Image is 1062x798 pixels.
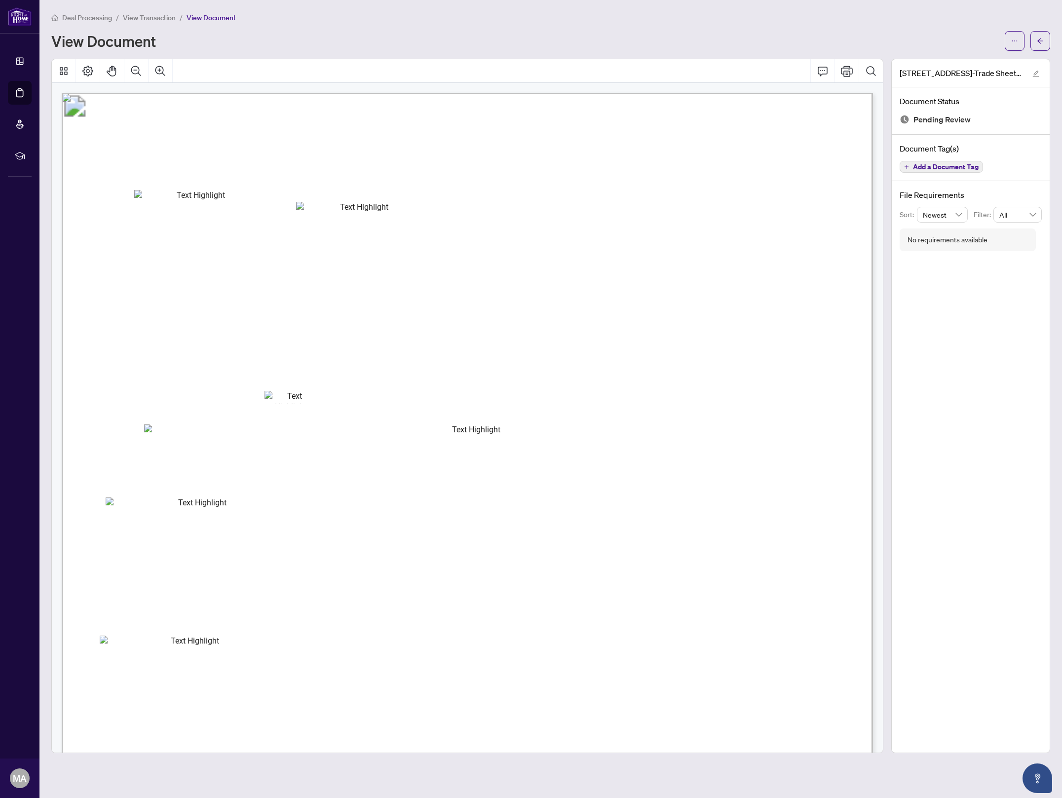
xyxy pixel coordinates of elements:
[900,95,1042,107] h4: Document Status
[913,113,971,126] span: Pending Review
[900,143,1042,154] h4: Document Tag(s)
[1037,38,1044,44] span: arrow-left
[62,13,112,22] span: Deal Processing
[900,114,910,124] img: Document Status
[123,13,176,22] span: View Transaction
[974,209,993,220] p: Filter:
[1023,763,1052,793] button: Open asap
[900,161,983,173] button: Add a Document Tag
[180,12,183,23] li: /
[187,13,236,22] span: View Document
[1032,70,1039,77] span: edit
[116,12,119,23] li: /
[904,164,909,169] span: plus
[900,209,917,220] p: Sort:
[913,163,979,170] span: Add a Document Tag
[923,207,962,222] span: Newest
[900,67,1023,79] span: [STREET_ADDRESS]-Trade Sheet-Manny to Review.pdf
[908,234,987,245] div: No requirements available
[51,14,58,21] span: home
[8,7,32,26] img: logo
[999,207,1036,222] span: All
[13,771,27,785] span: MA
[51,33,156,49] h1: View Document
[900,189,1042,201] h4: File Requirements
[1011,38,1018,44] span: ellipsis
